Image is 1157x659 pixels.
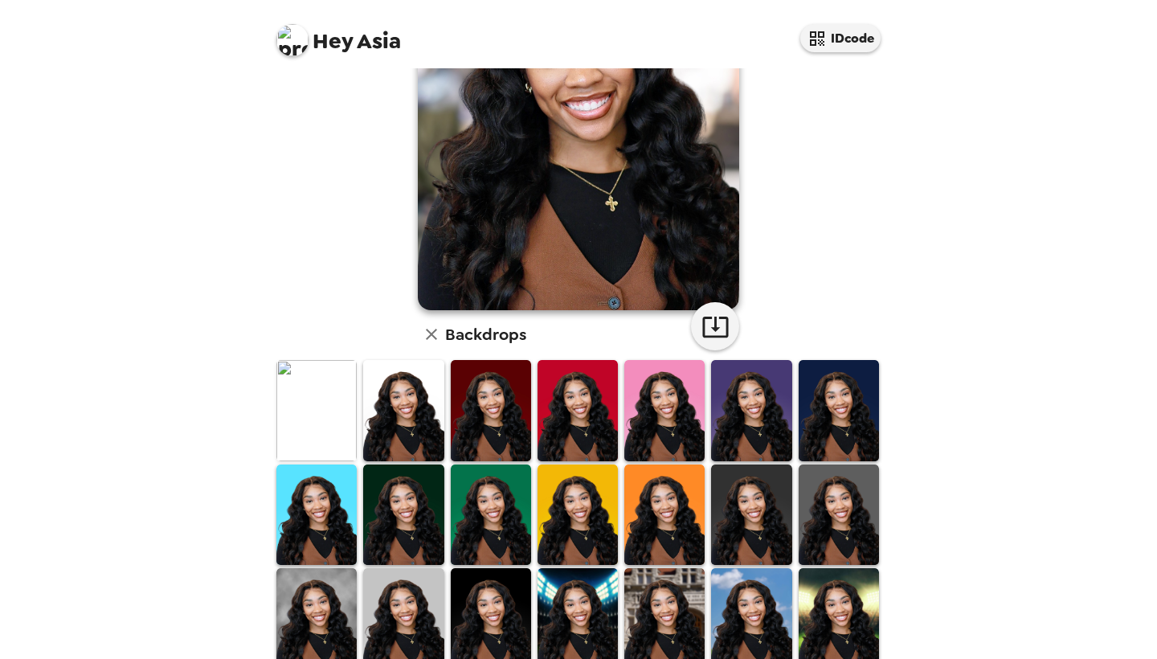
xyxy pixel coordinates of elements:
[276,24,309,56] img: profile pic
[800,24,881,52] button: IDcode
[445,321,526,347] h6: Backdrops
[313,27,353,55] span: Hey
[276,360,357,460] img: Original
[276,16,401,52] span: Asia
